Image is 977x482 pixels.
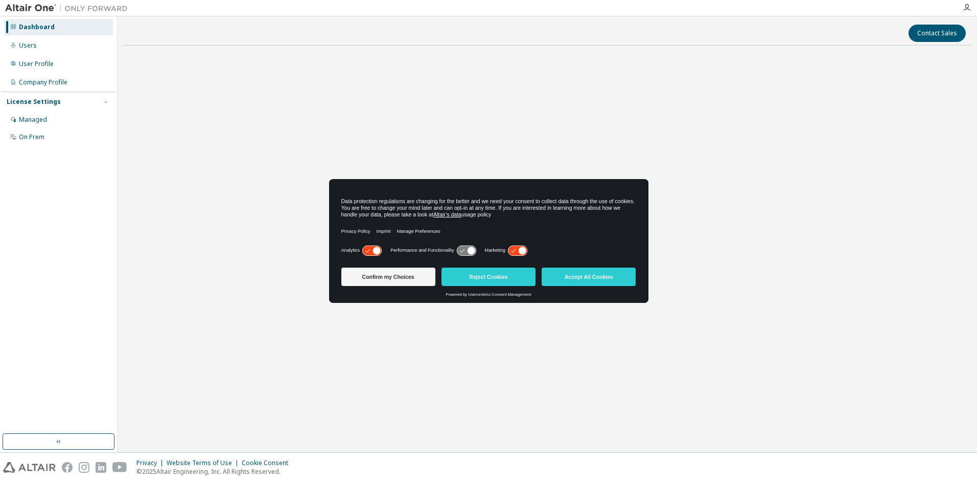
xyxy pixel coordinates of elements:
div: User Profile [19,60,54,68]
div: Users [19,41,37,50]
div: License Settings [7,98,61,106]
img: facebook.svg [62,462,73,473]
div: Cookie Consent [242,459,294,467]
div: On Prem [19,133,44,141]
img: linkedin.svg [96,462,106,473]
div: Company Profile [19,78,67,86]
img: altair_logo.svg [3,462,56,473]
button: Contact Sales [909,25,966,42]
div: Website Terms of Use [167,459,242,467]
div: Managed [19,116,47,124]
div: Privacy [136,459,167,467]
p: © 2025 Altair Engineering, Inc. All Rights Reserved. [136,467,294,476]
div: Dashboard [19,23,55,31]
img: Altair One [5,3,133,13]
img: youtube.svg [112,462,127,473]
img: instagram.svg [79,462,89,473]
